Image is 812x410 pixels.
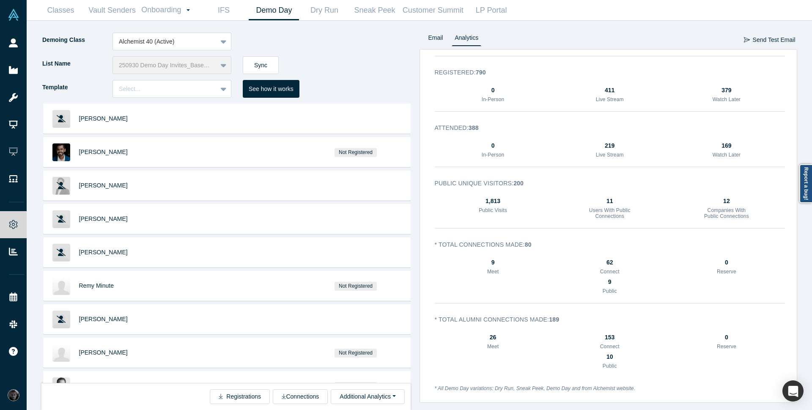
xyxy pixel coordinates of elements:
[586,333,634,342] div: 153
[79,316,128,322] a: [PERSON_NAME]
[335,148,377,157] span: Not Registered
[703,207,750,220] h3: Companies With Public Connections
[79,115,128,122] a: [PERSON_NAME]
[586,141,634,150] div: 219
[586,352,634,361] div: 10
[586,96,634,102] h3: Live Stream
[79,182,128,189] a: [PERSON_NAME]
[198,0,249,20] a: IFS
[469,86,517,95] div: 0
[52,143,70,161] img: Ganesh R's Profile Image
[586,278,634,286] div: 9
[52,377,70,395] img: Pascal Mathis's Profile Image
[400,0,466,20] a: Customer Summit
[335,382,377,391] span: Not Registered
[703,333,750,342] div: 0
[249,0,299,20] a: Demo Day
[435,315,774,324] h3: * Total Alumni Connections Made :
[349,0,400,20] a: Sneak Peek
[8,389,19,401] img: Rami Chousein's Account
[79,249,128,256] a: [PERSON_NAME]
[586,197,634,206] div: 11
[703,86,750,95] div: 379
[299,0,349,20] a: Dry Run
[469,141,517,150] div: 0
[476,69,486,76] strong: 790
[586,152,634,158] h3: Live Stream
[79,149,128,155] a: [PERSON_NAME]
[703,96,750,102] h3: Watch Later
[469,197,517,206] div: 1,813
[586,344,634,349] h3: Connect
[435,240,774,249] h3: * Total Connections Made :
[799,164,812,203] a: Report a bug!
[586,258,634,267] div: 62
[52,277,70,295] img: Remy Minute's Profile Image
[525,241,532,248] strong: 80
[469,258,517,267] div: 9
[273,389,328,404] button: Connections
[469,269,517,275] h3: Meet
[8,9,19,21] img: Alchemist Vault Logo
[586,86,634,95] div: 411
[41,33,112,47] label: Demoing Class
[52,344,70,362] img: Brad Hunstable's Profile Image
[586,269,634,275] h3: Connect
[41,56,112,71] label: List Name
[703,152,750,158] h3: Watch Later
[703,269,750,275] h3: Reserve
[469,96,517,102] h3: In-Person
[703,344,750,349] h3: Reserve
[469,333,517,342] div: 26
[335,349,377,358] span: Not Registered
[79,382,128,389] a: [PERSON_NAME]
[86,0,138,20] a: Vault Senders
[586,288,634,294] h3: Public
[703,141,750,150] div: 169
[210,389,270,404] button: Registrations
[138,0,198,20] a: Onboarding
[243,80,299,98] button: See how it works
[425,33,446,46] a: Email
[331,389,404,404] button: Additional Analytics
[513,180,524,187] strong: 200
[41,80,112,95] label: Template
[586,207,634,220] h3: Users With Public Connections
[466,0,516,20] a: LP Portal
[703,258,750,267] div: 0
[469,344,517,349] h3: Meet
[79,282,114,289] a: Remy Minute
[335,282,377,291] span: Not Registered
[243,56,279,74] button: Sync
[435,179,774,188] h3: Public Unique Visitors :
[452,33,481,46] a: Analytics
[435,68,774,77] h3: Registered :
[36,0,86,20] a: Classes
[586,363,634,369] h3: Public
[469,124,479,131] strong: 388
[469,207,517,213] h3: Public Visits
[79,349,128,356] a: [PERSON_NAME]
[743,33,796,47] button: Send Test Email
[435,385,635,391] em: * All Demo Day variations: Dry Run, Sneak Peek, Demo Day and from Alchemist website.
[79,215,128,222] a: [PERSON_NAME]
[435,124,774,132] h3: Attended :
[549,316,559,323] strong: 189
[703,197,750,206] div: 12
[469,152,517,158] h3: In-Person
